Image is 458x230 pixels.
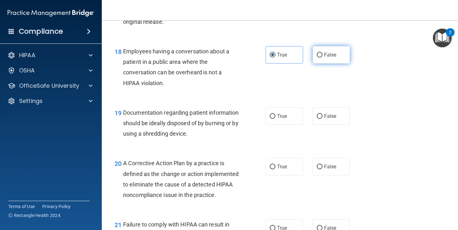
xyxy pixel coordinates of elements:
[8,7,94,19] img: PMB logo
[8,82,93,90] a: OfficeSafe University
[19,82,79,90] p: OfficeSafe University
[19,27,63,36] h4: Compliance
[8,203,35,210] a: Terms of Use
[324,164,337,170] span: False
[317,114,323,119] input: False
[8,51,93,59] a: HIPAA
[114,48,121,56] span: 18
[426,186,450,210] iframe: Drift Widget Chat Controller
[8,67,93,74] a: OSHA
[114,160,121,167] span: 20
[324,52,337,58] span: False
[277,113,287,119] span: True
[277,52,287,58] span: True
[114,221,121,229] span: 21
[433,29,452,47] button: Open Resource Center, 2 new notifications
[270,53,275,58] input: True
[19,67,35,74] p: OSHA
[317,165,323,169] input: False
[317,53,323,58] input: False
[8,212,60,219] span: Ⓒ Rectangle Health 2024
[123,109,239,137] span: Documentation regarding patient information should be ideally disposed of by burning or by using ...
[8,97,93,105] a: Settings
[270,165,275,169] input: True
[42,203,71,210] a: Privacy Policy
[114,109,121,117] span: 19
[449,32,451,41] div: 2
[277,164,287,170] span: True
[123,160,239,198] span: A Corrective Action Plan by a practice is defined as the change or action implemented to eliminat...
[324,113,337,119] span: False
[19,51,35,59] p: HIPAA
[270,114,275,119] input: True
[19,97,43,105] p: Settings
[123,48,229,86] span: Employees having a conversation about a patient in a public area where the conversation can be ov...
